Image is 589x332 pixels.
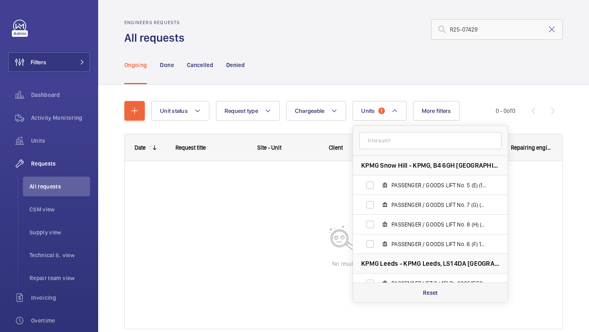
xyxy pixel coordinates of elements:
[329,144,343,151] span: Client
[295,108,325,114] span: Chargeable
[160,108,188,114] span: Unit status
[361,161,499,170] span: KPMG Snow Hill - KPMG, B4 6GH [GEOGRAPHIC_DATA]
[29,182,90,191] span: All requests
[135,144,146,151] div: Date
[391,181,486,189] span: PASSENGER / GOODS LIFT No. 5 (E) (13FLR), 60550945
[31,114,90,122] span: Activity Monitoring
[353,101,406,121] button: Units1
[160,61,173,69] p: Done
[31,137,90,145] span: Units
[8,52,90,72] button: Filters
[29,228,90,236] span: Supply view
[361,108,375,114] span: Units
[124,30,189,45] h1: All requests
[29,205,90,213] span: CSM view
[31,91,90,99] span: Dashboard
[225,108,258,114] span: Request type
[422,108,451,114] span: More filters
[31,58,46,66] span: Filters
[175,144,206,151] span: Request title
[359,132,501,149] input: Find a unit
[31,316,90,325] span: Overtime
[391,279,486,287] span: PASSENGER LIFT 3 (4FLR), 88651558
[496,108,515,114] span: 0 - 0 0
[431,19,563,40] input: Search by request number or quote number
[423,289,438,297] p: Reset
[31,159,90,168] span: Requests
[257,144,281,151] span: Site - Unit
[226,61,245,69] p: Denied
[391,201,486,209] span: PASSENGER / GOODS LIFT No. 7 (G) (13FLR), 57170702
[124,20,189,25] h2: Engineers requests
[29,274,90,282] span: Repair team view
[187,61,213,69] p: Cancelled
[286,101,346,121] button: Chargeable
[124,61,147,69] p: Ongoing
[413,101,460,121] button: More filters
[361,259,499,268] span: KPMG Leeds - KPMG Leeds, LS1 4DA [GEOGRAPHIC_DATA]
[216,101,280,121] button: Request type
[29,251,90,259] span: Technical S. view
[391,220,486,229] span: PASSENGER / GOODS LIFT No. 8 (H) (13FLR), 17009996
[378,108,385,114] span: 1
[507,108,512,114] span: of
[391,240,486,248] span: PASSENGER / GOODS LIFT No. 6 (F) 13FLR), 15826922
[151,101,209,121] button: Unit status
[31,294,90,302] span: Invoicing
[511,144,553,151] span: Repairing engineer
